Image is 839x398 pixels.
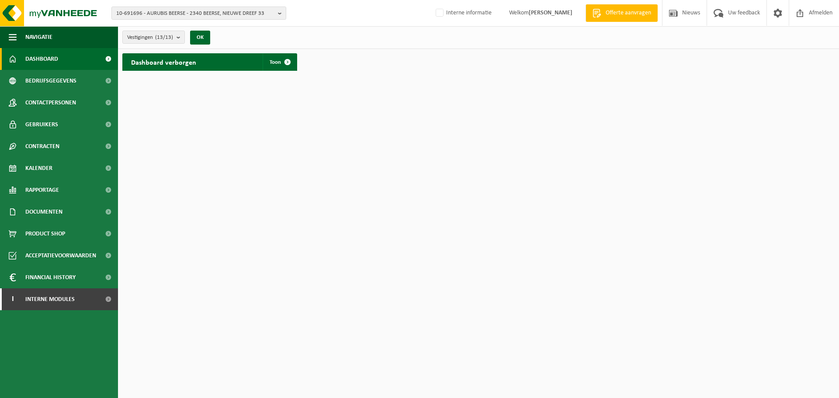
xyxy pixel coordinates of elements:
span: Vestigingen [127,31,173,44]
span: Product Shop [25,223,65,245]
h2: Dashboard verborgen [122,53,205,70]
span: Toon [270,59,281,65]
button: Vestigingen(13/13) [122,31,185,44]
a: Toon [263,53,296,71]
button: OK [190,31,210,45]
span: Kalender [25,157,52,179]
span: Documenten [25,201,62,223]
span: Navigatie [25,26,52,48]
span: Gebruikers [25,114,58,135]
span: Financial History [25,266,76,288]
span: Contracten [25,135,59,157]
span: Rapportage [25,179,59,201]
span: Acceptatievoorwaarden [25,245,96,266]
button: 10-691696 - AURUBIS BEERSE - 2340 BEERSE, NIEUWE DREEF 33 [111,7,286,20]
a: Offerte aanvragen [586,4,658,22]
count: (13/13) [155,35,173,40]
span: Contactpersonen [25,92,76,114]
span: I [9,288,17,310]
span: Bedrijfsgegevens [25,70,76,92]
label: Interne informatie [434,7,492,20]
strong: [PERSON_NAME] [529,10,572,16]
span: Offerte aanvragen [603,9,653,17]
span: 10-691696 - AURUBIS BEERSE - 2340 BEERSE, NIEUWE DREEF 33 [116,7,274,20]
span: Interne modules [25,288,75,310]
span: Dashboard [25,48,58,70]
